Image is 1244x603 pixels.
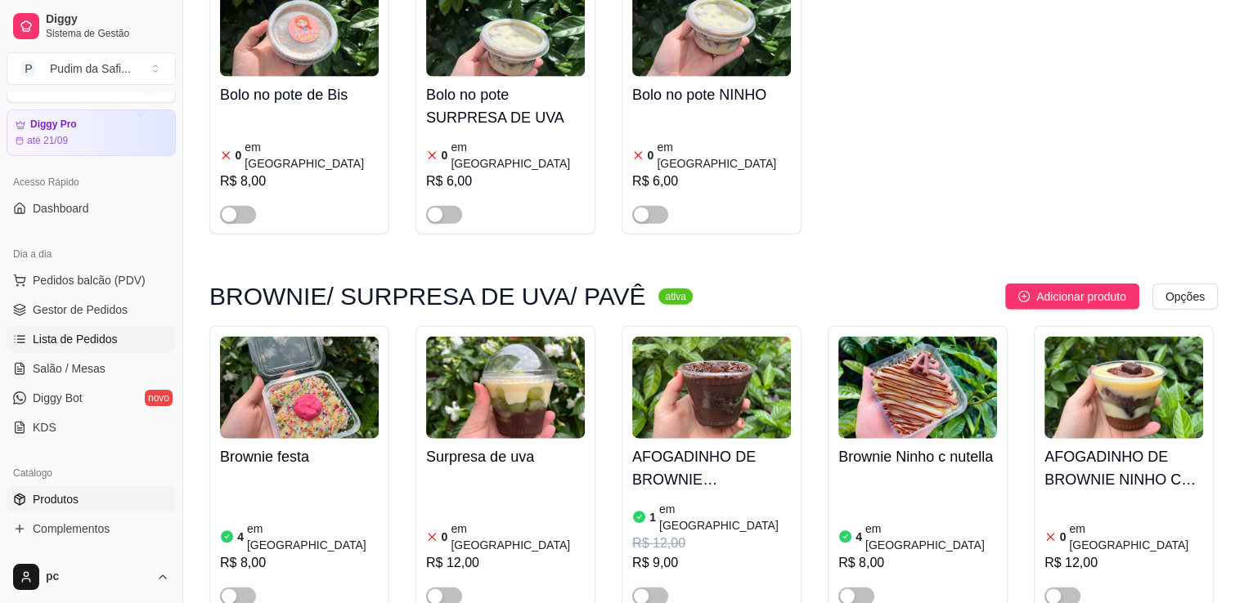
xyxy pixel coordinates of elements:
div: R$ 12,00 [632,534,791,553]
sup: ativa [658,288,692,305]
article: em [GEOGRAPHIC_DATA] [657,139,791,172]
button: Select a team [7,52,176,85]
span: Complementos [33,520,110,537]
span: Opções [1165,288,1205,306]
article: em [GEOGRAPHIC_DATA] [245,139,379,172]
article: 0 [442,147,448,163]
div: Pudim da Safi ... [50,60,131,77]
span: Diggy [46,12,169,27]
div: R$ 8,00 [220,553,379,573]
span: Gestor de Pedidos [33,301,128,318]
img: product-image [426,337,585,439]
h4: Brownie festa [220,445,379,468]
article: em [GEOGRAPHIC_DATA] [247,520,379,553]
span: KDS [33,419,56,435]
a: Dashboard [7,195,176,221]
article: em [GEOGRAPHIC_DATA] [659,501,791,534]
div: Catálogo [7,460,176,486]
span: Lista de Pedidos [33,331,118,347]
button: Pedidos balcão (PDV) [7,267,176,293]
article: até 21/09 [27,134,68,147]
article: 0 [648,147,654,163]
article: 4 [237,529,244,545]
article: 4 [856,529,862,545]
img: product-image [220,337,379,439]
div: R$ 8,00 [838,553,997,573]
div: R$ 12,00 [426,553,585,573]
div: Acesso Rápido [7,169,176,195]
a: KDS [7,414,176,440]
span: Salão / Mesas [33,360,106,377]
article: em [GEOGRAPHIC_DATA] [865,520,997,553]
a: DiggySistema de Gestão [7,7,176,46]
article: em [GEOGRAPHIC_DATA] [1069,520,1203,553]
div: R$ 12,00 [1044,553,1203,573]
article: 0 [1060,529,1067,545]
article: em [GEOGRAPHIC_DATA] [451,520,585,553]
article: 0 [442,529,448,545]
span: Sistema de Gestão [46,27,169,40]
a: Salão / Mesas [7,355,176,382]
h4: Surpresa de uva [426,445,585,468]
div: R$ 6,00 [426,172,585,191]
span: Pedidos balcão (PDV) [33,272,146,288]
span: Produtos [33,491,79,507]
h4: Bolo no pote de Bis [220,83,379,106]
h4: Brownie Ninho c nutella [838,445,997,468]
article: 0 [236,147,242,163]
a: Gestor de Pedidos [7,297,176,323]
img: product-image [632,337,791,439]
article: 1 [649,509,656,525]
span: Dashboard [33,200,89,217]
a: Complementos [7,516,176,542]
span: Adicionar produto [1036,288,1126,306]
span: pc [46,569,150,584]
article: Diggy Pro [30,118,77,131]
span: P [20,60,37,77]
a: Diggy Proaté 21/09 [7,109,176,156]
h4: Bolo no pote SURPRESA DE UVA [426,83,585,129]
img: product-image [1044,337,1203,439]
img: product-image [838,337,997,439]
div: R$ 9,00 [632,553,791,573]
button: Opções [1152,284,1218,310]
div: R$ 8,00 [220,172,379,191]
h3: BROWNIE/ SURPRESA DE UVA/ PAVÊ [209,287,645,306]
span: Diggy Bot [33,390,83,406]
button: Adicionar produto [1005,284,1139,310]
article: em [GEOGRAPHIC_DATA] [451,139,585,172]
a: Diggy Botnovo [7,385,176,411]
h4: Bolo no pote NINHO [632,83,791,106]
div: R$ 6,00 [632,172,791,191]
a: Lista de Pedidos [7,326,176,352]
span: plus-circle [1018,291,1030,302]
button: pc [7,557,176,596]
a: Produtos [7,486,176,512]
div: Dia a dia [7,241,176,267]
h4: AFOGADINHO DE BROWNIE NINHO C NUTELLA [1044,445,1203,491]
h4: AFOGADINHO DE BROWNIE BRIGADEIRO [632,445,791,491]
